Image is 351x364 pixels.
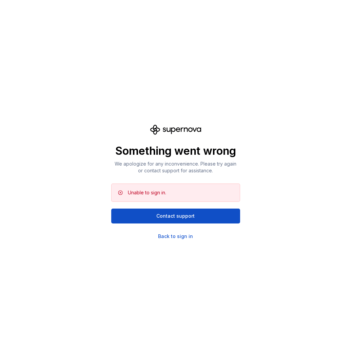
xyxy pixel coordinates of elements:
a: Back to sign in [158,233,193,240]
p: We apologize for any inconvenience. Please try again or contact support for assistance. [111,160,240,174]
span: Contact support [156,213,195,219]
p: Something went wrong [111,144,240,158]
button: Contact support [111,209,240,223]
div: Unable to sign in. [128,189,166,196]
